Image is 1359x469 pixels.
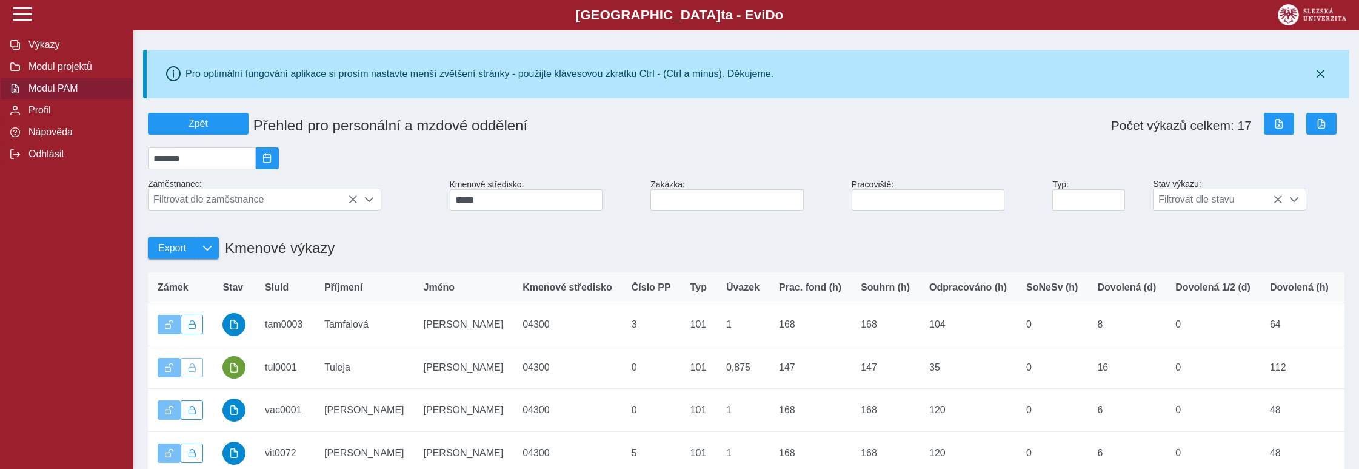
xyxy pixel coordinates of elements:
[1175,282,1250,293] span: Dovolená 1/2 (d)
[681,346,716,389] td: 101
[222,313,245,336] button: schváleno
[769,303,851,346] td: 168
[769,389,851,432] td: 168
[222,442,245,465] button: schváleno
[1260,346,1338,389] td: 112
[222,399,245,422] button: schváleno
[769,346,851,389] td: 147
[1166,389,1260,432] td: 0
[1087,389,1166,432] td: 6
[513,303,622,346] td: 04300
[1017,346,1087,389] td: 0
[716,346,769,389] td: 0,875
[25,39,123,50] span: Výkazy
[765,7,775,22] span: D
[148,237,196,259] button: Export
[1306,113,1337,135] button: Export do PDF
[265,282,289,293] span: SluId
[1087,303,1166,346] td: 8
[1026,282,1078,293] span: SoNeSv (h)
[185,69,773,79] div: Pro optimální fungování aplikace si prosím nastavte menší zvětšení stránky - použijte klávesovou ...
[414,346,513,389] td: [PERSON_NAME]
[1278,4,1346,25] img: logo_web_su.png
[1111,118,1252,133] span: Počet výkazů celkem: 17
[1260,389,1338,432] td: 48
[851,389,920,432] td: 168
[646,175,847,215] div: Zakázka:
[181,315,204,334] button: Uzamknout
[149,189,358,210] span: Filtrovat dle zaměstnance
[1148,174,1349,215] div: Stav výkazu:
[414,303,513,346] td: [PERSON_NAME]
[256,147,279,169] button: 2025/08
[851,346,920,389] td: 147
[424,282,455,293] span: Jméno
[622,389,681,432] td: 0
[315,389,414,432] td: [PERSON_NAME]
[181,400,204,420] button: Uzamknout
[1166,303,1260,346] td: 0
[25,127,123,138] span: Nápověda
[861,282,910,293] span: Souhrn (h)
[1017,303,1087,346] td: 0
[851,303,920,346] td: 168
[1166,346,1260,389] td: 0
[25,105,123,116] span: Profil
[690,282,707,293] span: Typ
[726,282,760,293] span: Úvazek
[1047,175,1148,215] div: Typ:
[158,444,181,463] button: Výkaz je odemčen.
[681,303,716,346] td: 101
[513,346,622,389] td: 04300
[1097,282,1156,293] span: Dovolená (d)
[779,282,841,293] span: Prac. fond (h)
[920,389,1017,432] td: 120
[523,282,612,293] span: Kmenové středisko
[222,356,245,379] button: podepsáno
[158,282,189,293] span: Zámek
[143,174,445,215] div: Zaměstnanec:
[775,7,784,22] span: o
[249,112,852,139] h1: Přehled pro personální a mzdové oddělení
[255,303,315,346] td: tam0003
[315,303,414,346] td: Tamfalová
[158,243,186,254] span: Export
[158,315,181,334] button: Výkaz je odemčen.
[716,303,769,346] td: 1
[181,444,204,463] button: Uzamknout
[1087,346,1166,389] td: 16
[414,389,513,432] td: [PERSON_NAME]
[681,389,716,432] td: 101
[148,113,249,135] button: Zpět
[632,282,671,293] span: Číslo PP
[219,234,335,263] h1: Kmenové výkazy
[513,389,622,432] td: 04300
[181,358,204,377] button: Uzamknout lze pouze výkaz, který je podepsán a schválen.
[1264,113,1294,135] button: Export do Excelu
[255,389,315,432] td: vac0001
[929,282,1007,293] span: Odpracováno (h)
[36,7,1323,23] b: [GEOGRAPHIC_DATA] a - Evi
[622,303,681,346] td: 3
[1017,389,1087,432] td: 0
[445,175,646,215] div: Kmenové středisko:
[324,282,362,293] span: Příjmení
[721,7,725,22] span: t
[255,346,315,389] td: tul0001
[920,346,1017,389] td: 35
[25,149,123,160] span: Odhlásit
[158,358,181,377] button: Výkaz je odemčen.
[153,118,243,129] span: Zpět
[25,83,123,94] span: Modul PAM
[158,400,181,420] button: Výkaz je odemčen.
[315,346,414,389] td: Tuleja
[847,175,1048,215] div: Pracoviště:
[1260,303,1338,346] td: 64
[622,346,681,389] td: 0
[1154,189,1283,210] span: Filtrovat dle stavu
[1270,282,1329,293] span: Dovolená (h)
[25,61,123,72] span: Modul projektů
[222,282,243,293] span: Stav
[920,303,1017,346] td: 104
[716,389,769,432] td: 1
